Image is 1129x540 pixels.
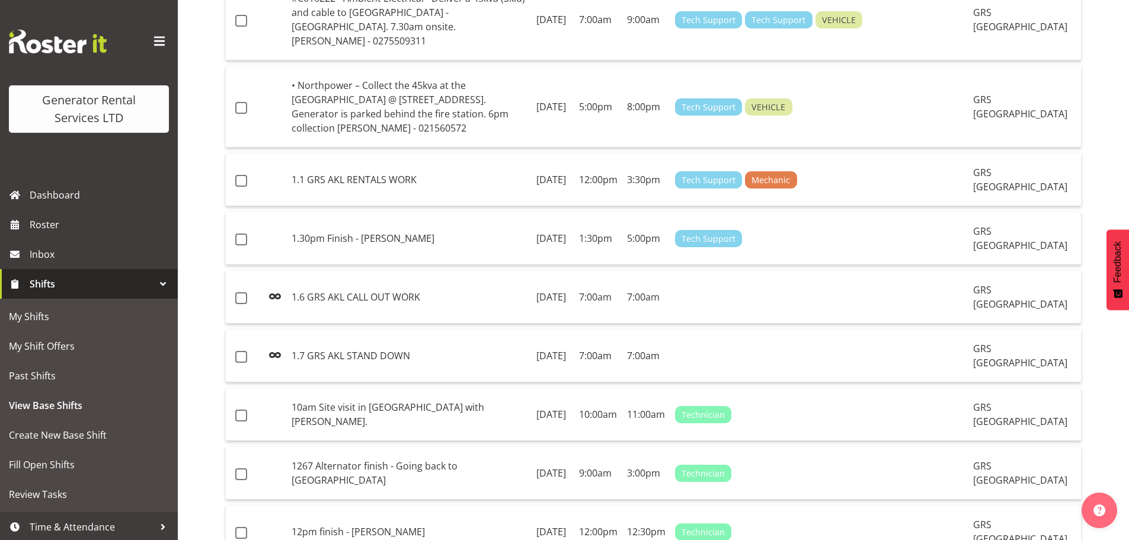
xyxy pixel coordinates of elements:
span: Tech Support [682,232,735,245]
td: [DATE] [532,330,574,382]
td: [DATE] [532,271,574,324]
td: [DATE] [532,66,574,148]
span: My Shifts [9,308,169,325]
span: Tech Support [682,14,735,27]
td: [DATE] [532,212,574,265]
span: Mechanic [751,174,790,187]
td: 12:00pm [574,154,622,206]
td: 3:30pm [622,154,670,206]
button: Feedback - Show survey [1106,229,1129,310]
a: Past Shifts [3,361,175,391]
span: VEHICLE [751,101,785,114]
a: View Base Shifts [3,391,175,420]
td: 9:00am [574,447,622,500]
div: Generator Rental Services LTD [21,91,157,127]
span: GRS [GEOGRAPHIC_DATA] [973,401,1067,428]
td: 11:00am [622,388,670,441]
span: GRS [GEOGRAPHIC_DATA] [973,459,1067,487]
span: GRS [GEOGRAPHIC_DATA] [973,342,1067,369]
a: Create New Base Shift [3,420,175,450]
span: Past Shifts [9,367,169,385]
span: View Base Shifts [9,397,169,414]
span: GRS [GEOGRAPHIC_DATA] [973,283,1067,311]
td: 1267 Alternator finish - Going back to [GEOGRAPHIC_DATA] [287,447,532,500]
td: 1:30pm [574,212,622,265]
span: Time & Attendance [30,518,154,536]
span: Tech Support [682,101,735,114]
a: Review Tasks [3,480,175,509]
span: Review Tasks [9,485,169,503]
td: 1.7 GRS AKL STAND DOWN [287,330,532,382]
span: Technician [682,526,725,539]
span: Fill Open Shifts [9,456,169,474]
span: GRS [GEOGRAPHIC_DATA] [973,93,1067,120]
td: • Northpower – Collect the 45kva at the [GEOGRAPHIC_DATA] @ [STREET_ADDRESS]. Generator is parked... [287,66,532,148]
span: Technician [682,408,725,421]
span: Tech Support [751,14,805,27]
span: Inbox [30,245,172,263]
td: 1.1 GRS AKL RENTALS WORK [287,154,532,206]
span: Dashboard [30,186,172,204]
img: help-xxl-2.png [1093,504,1105,516]
td: 7:00am [574,330,622,382]
td: 1.30pm Finish - [PERSON_NAME] [287,212,532,265]
a: Fill Open Shifts [3,450,175,480]
span: Create New Base Shift [9,426,169,444]
td: 10am Site visit in [GEOGRAPHIC_DATA] with [PERSON_NAME]. [287,388,532,441]
span: Shifts [30,275,154,293]
span: My Shift Offers [9,337,169,355]
td: 7:00am [622,271,670,324]
td: 10:00am [574,388,622,441]
td: 7:00am [622,330,670,382]
td: 7:00am [574,271,622,324]
a: My Shift Offers [3,331,175,361]
img: Rosterit website logo [9,30,107,53]
td: [DATE] [532,154,574,206]
span: Roster [30,216,172,234]
td: 3:00pm [622,447,670,500]
span: VEHICLE [822,14,856,27]
td: [DATE] [532,447,574,500]
td: 5:00pm [574,66,622,148]
span: GRS [GEOGRAPHIC_DATA] [973,6,1067,33]
span: Technician [682,467,725,480]
td: 8:00pm [622,66,670,148]
td: 5:00pm [622,212,670,265]
span: Feedback [1112,241,1123,283]
td: [DATE] [532,388,574,441]
a: My Shifts [3,302,175,331]
span: GRS [GEOGRAPHIC_DATA] [973,225,1067,252]
span: Tech Support [682,174,735,187]
td: 1.6 GRS AKL CALL OUT WORK [287,271,532,324]
span: GRS [GEOGRAPHIC_DATA] [973,166,1067,193]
